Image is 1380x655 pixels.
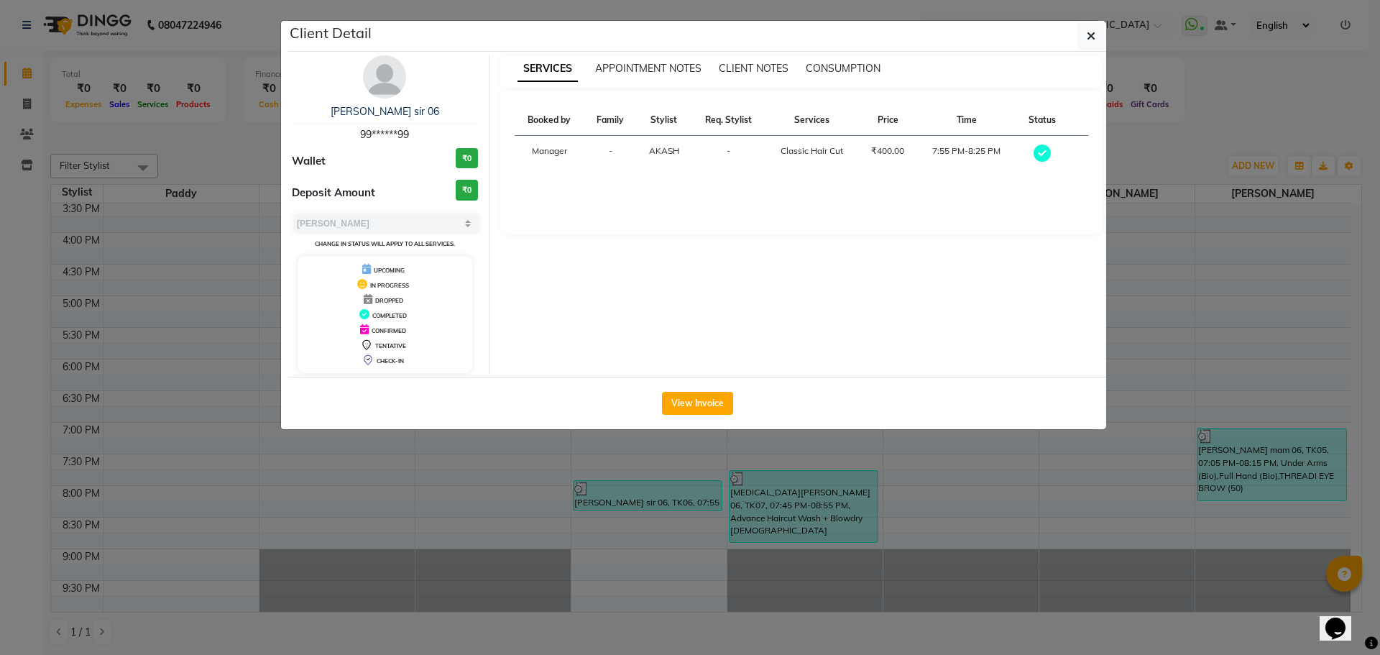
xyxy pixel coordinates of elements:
h5: Client Detail [290,22,372,44]
th: Req. Stylist [691,105,765,136]
button: View Invoice [662,392,733,415]
span: DROPPED [375,297,403,304]
div: Classic Hair Cut [774,145,850,157]
div: ₹400.00 [867,145,908,157]
span: Wallet [292,153,326,170]
img: avatar [363,55,406,99]
th: Time [917,105,1016,136]
span: CHECK-IN [377,357,404,365]
span: Deposit Amount [292,185,375,201]
th: Price [858,105,916,136]
td: - [691,136,765,173]
th: Status [1016,105,1068,136]
td: Manager [515,136,585,173]
th: Booked by [515,105,585,136]
span: SERVICES [517,56,578,82]
th: Family [584,105,636,136]
a: [PERSON_NAME] sir 06 [331,105,439,118]
td: - [584,136,636,173]
span: CLIENT NOTES [719,62,788,75]
iframe: chat widget [1320,597,1366,641]
td: 7:55 PM-8:25 PM [917,136,1016,173]
h3: ₹0 [456,148,478,169]
h3: ₹0 [456,180,478,201]
span: TENTATIVE [375,342,406,349]
span: IN PROGRESS [370,282,409,289]
th: Stylist [636,105,691,136]
span: CONSUMPTION [806,62,880,75]
th: Services [765,105,858,136]
span: AKASH [649,145,679,156]
small: Change in status will apply to all services. [315,240,455,247]
span: UPCOMING [374,267,405,274]
span: APPOINTMENT NOTES [595,62,701,75]
span: CONFIRMED [372,327,406,334]
span: COMPLETED [372,312,407,319]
